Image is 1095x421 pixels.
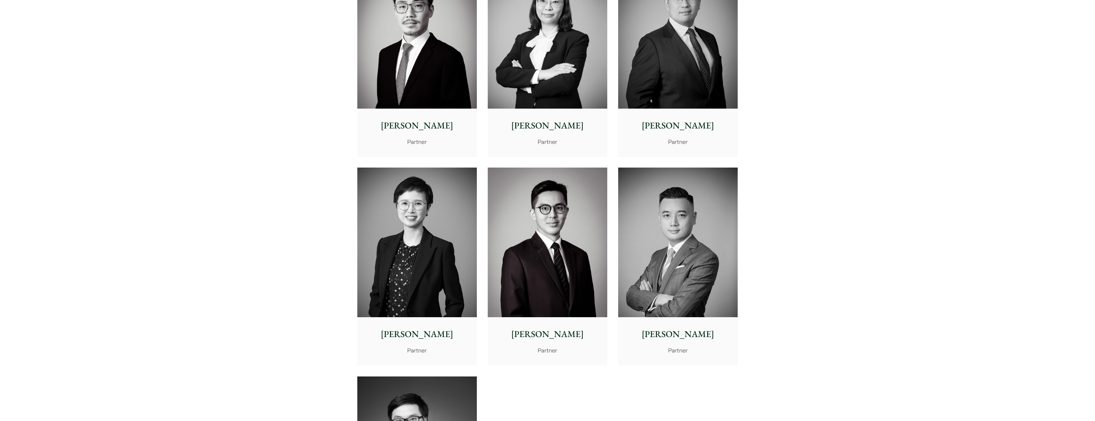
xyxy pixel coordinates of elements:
[493,137,602,146] p: Partner
[357,168,477,366] a: [PERSON_NAME] Partner
[362,327,472,341] p: [PERSON_NAME]
[362,137,472,146] p: Partner
[623,327,733,341] p: [PERSON_NAME]
[493,346,602,355] p: Partner
[488,168,607,366] a: [PERSON_NAME] Partner
[618,168,738,366] a: [PERSON_NAME] Partner
[493,119,602,132] p: [PERSON_NAME]
[362,119,472,132] p: [PERSON_NAME]
[623,346,733,355] p: Partner
[623,119,733,132] p: [PERSON_NAME]
[623,137,733,146] p: Partner
[493,327,602,341] p: [PERSON_NAME]
[362,346,472,355] p: Partner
